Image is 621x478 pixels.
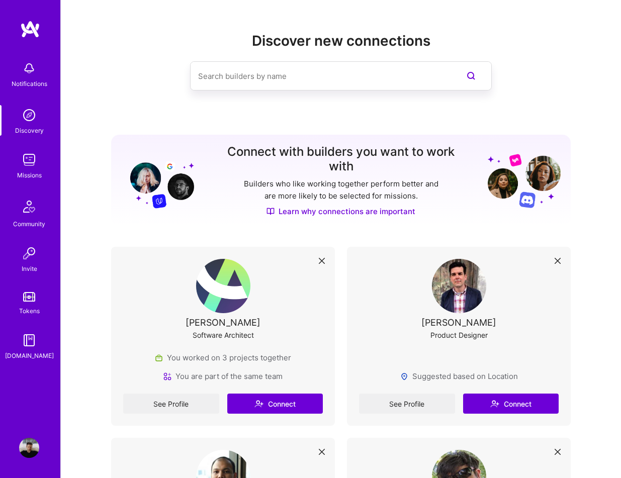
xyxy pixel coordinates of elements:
div: Notifications [12,78,47,89]
button: Connect [463,394,559,414]
div: [PERSON_NAME] [186,317,260,328]
div: Product Designer [430,330,488,340]
i: icon Close [319,449,325,455]
i: icon SearchPurple [465,70,477,82]
i: icon Connect [254,399,263,408]
img: User Avatar [432,259,486,313]
img: User Avatar [19,438,39,458]
input: Search builders by name [198,63,443,89]
img: guide book [19,330,39,350]
img: Locations icon [400,372,408,380]
div: [DOMAIN_NAME] [5,350,54,361]
div: [PERSON_NAME] [421,317,496,328]
div: Software Architect [193,330,254,340]
a: Learn why connections are important [267,206,415,217]
img: Community [17,195,41,219]
i: icon Close [555,449,561,455]
i: icon Close [319,258,325,264]
div: You worked on 3 projects together [155,352,291,363]
div: Community [13,219,45,229]
img: Grow your network [488,153,561,208]
img: logo [20,20,40,38]
div: You are part of the same team [163,371,283,381]
div: Missions [17,170,42,180]
div: Suggested based on Location [400,371,518,381]
img: team [163,372,171,380]
img: Project icon [155,354,163,362]
img: Invite [19,243,39,263]
img: User Avatar [196,259,250,313]
img: Grow your network [121,153,194,209]
a: See Profile [359,394,455,414]
i: icon Close [555,258,561,264]
h3: Connect with builders you want to work with [214,145,468,174]
div: Tokens [19,306,40,316]
img: teamwork [19,150,39,170]
h2: Discover new connections [111,33,571,49]
div: Invite [22,263,37,274]
a: See Profile [123,394,219,414]
div: Discovery [15,125,44,136]
button: Connect [227,394,323,414]
p: Builders who like working together perform better and are more likely to be selected for missions. [242,178,440,202]
i: icon Connect [490,399,499,408]
img: Discover [267,207,275,216]
img: bell [19,58,39,78]
img: discovery [19,105,39,125]
img: tokens [23,292,35,302]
